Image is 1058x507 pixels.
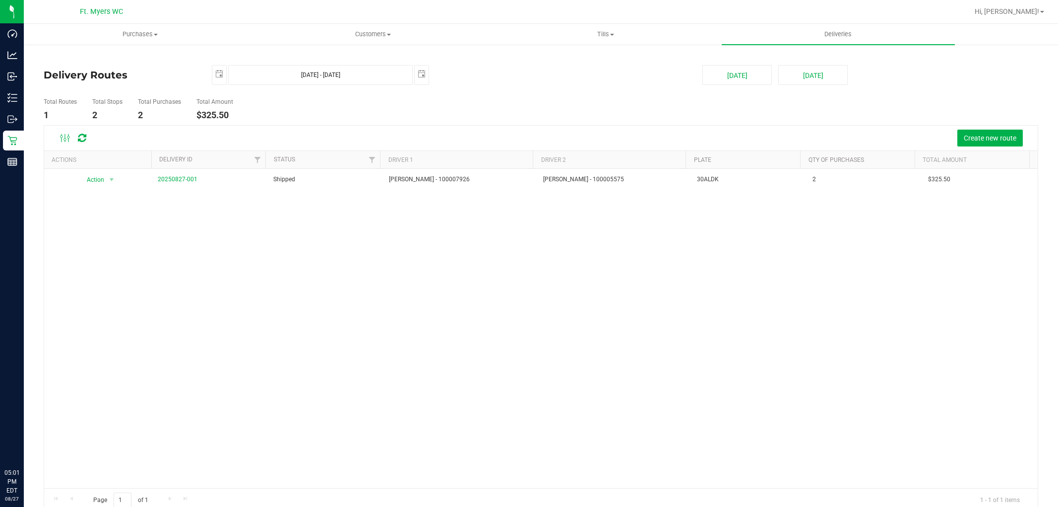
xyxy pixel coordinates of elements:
[778,65,848,85] button: [DATE]
[7,157,17,167] inline-svg: Reports
[722,24,954,45] a: Deliveries
[196,99,233,105] h5: Total Amount
[7,136,17,145] inline-svg: Retail
[975,7,1039,15] span: Hi, [PERSON_NAME]!
[52,156,147,163] div: Actions
[257,30,489,39] span: Customers
[7,29,17,39] inline-svg: Dashboard
[7,50,17,60] inline-svg: Analytics
[702,65,772,85] button: [DATE]
[4,495,19,503] p: 08/27
[957,130,1023,146] button: Create new route
[533,151,685,168] th: Driver 2
[196,110,233,120] h4: $325.50
[80,7,123,16] span: Ft. Myers WC
[44,99,77,105] h5: Total Routes
[212,66,226,83] span: select
[364,151,380,168] a: Filter
[964,134,1016,142] span: Create new route
[812,175,816,184] span: 2
[92,110,123,120] h4: 2
[274,156,295,163] a: Status
[7,72,17,81] inline-svg: Inbound
[44,65,197,85] h4: Delivery Routes
[915,151,1029,168] th: Total Amount
[809,156,864,163] a: Qty of Purchases
[92,99,123,105] h5: Total Stops
[158,176,197,183] a: 20250827-001
[697,175,719,184] span: 30ALDK
[7,114,17,124] inline-svg: Outbound
[415,66,429,83] span: select
[159,156,192,163] a: Delivery ID
[543,175,624,184] span: [PERSON_NAME] - 100005575
[106,173,118,187] span: select
[78,173,105,187] span: Action
[138,99,181,105] h5: Total Purchases
[24,24,256,45] a: Purchases
[256,24,489,45] a: Customers
[138,110,181,120] h4: 2
[489,24,722,45] a: Tills
[24,30,256,39] span: Purchases
[44,110,77,120] h4: 1
[380,151,533,168] th: Driver 1
[389,175,470,184] span: [PERSON_NAME] - 100007926
[694,156,711,163] a: Plate
[490,30,721,39] span: Tills
[4,468,19,495] p: 05:01 PM EDT
[928,175,950,184] span: $325.50
[811,30,865,39] span: Deliveries
[7,93,17,103] inline-svg: Inventory
[273,175,295,184] span: Shipped
[249,151,265,168] a: Filter
[10,428,40,457] iframe: Resource center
